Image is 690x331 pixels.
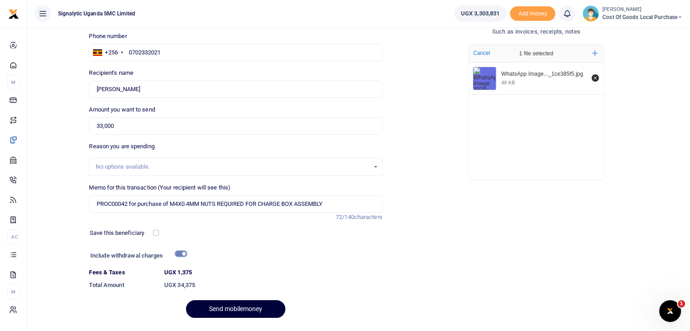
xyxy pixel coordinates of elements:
a: logo-small logo-large logo-large [8,10,19,17]
h6: Total Amount [89,282,157,289]
div: 1 file selected [498,44,575,63]
span: Add money [510,6,555,21]
label: Amount you want to send [89,105,155,114]
div: Uganda: +256 [89,44,126,61]
span: UGX 3,303,831 [461,9,499,18]
li: Ac [7,229,20,244]
li: M [7,75,20,90]
div: WhatsApp Image 2025-09-02 at 15.42.10_1ce385f5.jpg [501,71,587,78]
button: Send mobilemoney [186,300,285,318]
img: profile-user [582,5,599,22]
h4: Such as invoices, receipts, notes [390,27,683,37]
li: Toup your wallet [510,6,555,21]
div: No options available. [96,162,369,171]
input: Enter extra information [89,195,382,213]
iframe: Intercom live chat [659,300,681,322]
div: File Uploader [468,44,604,180]
button: Cancel [470,47,493,59]
li: Wallet ballance [450,5,510,22]
a: Add money [510,10,555,16]
label: Phone number [89,32,127,41]
h6: UGX 34,375 [164,282,382,289]
div: 48 KB [501,79,515,86]
li: M [7,284,20,299]
label: Memo for this transaction (Your recipient will see this) [89,183,230,192]
span: 1 [678,300,685,307]
input: Enter phone number [89,44,382,61]
input: UGX [89,117,382,135]
a: UGX 3,303,831 [454,5,506,22]
span: characters [354,214,382,220]
label: UGX 1,375 [164,268,192,277]
label: Recipient's name [89,68,133,78]
span: Cost of Goods Local Purchase [602,13,683,21]
a: profile-user [PERSON_NAME] Cost of Goods Local Purchase [582,5,683,22]
span: Signalytic Uganda SMC Limited [54,10,139,18]
small: [PERSON_NAME] [602,6,683,14]
span: 72/140 [336,214,354,220]
button: Remove file [590,73,600,83]
div: +256 [105,48,117,57]
h6: Include withdrawal charges [90,252,183,259]
button: Add more files [588,47,602,60]
img: logo-small [8,9,19,19]
input: Loading name... [89,81,382,98]
label: Save this beneficiary [90,229,144,238]
img: WhatsApp Image 2025-09-02 at 15.42.10_1ce385f5.jpg [473,67,496,90]
label: Reason you are spending [89,142,154,151]
dt: Fees & Taxes [85,268,161,277]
